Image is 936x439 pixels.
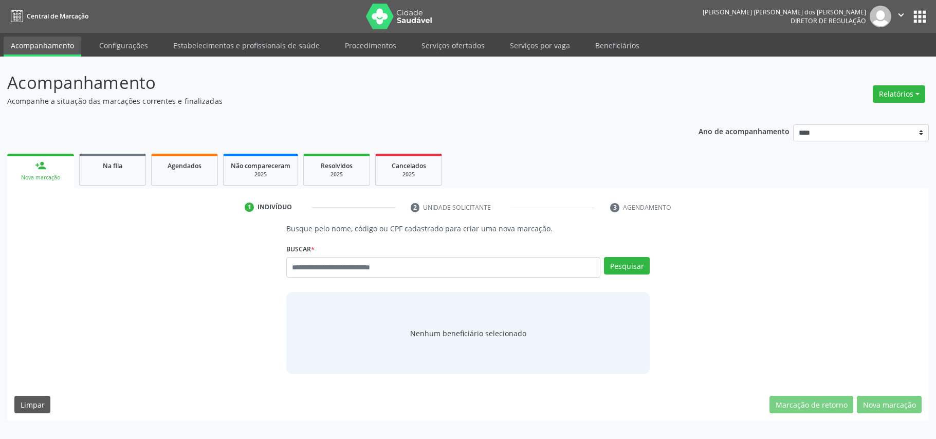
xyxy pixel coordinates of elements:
div: 2025 [231,171,290,178]
a: Central de Marcação [7,8,88,25]
p: Busque pelo nome, código ou CPF cadastrado para criar uma nova marcação. [286,223,650,234]
p: Ano de acompanhamento [699,124,790,137]
span: Resolvidos [321,161,353,170]
button: Pesquisar [604,257,650,275]
span: Não compareceram [231,161,290,170]
a: Estabelecimentos e profissionais de saúde [166,36,327,54]
button:  [891,6,911,27]
div: 2025 [383,171,434,178]
div: [PERSON_NAME] [PERSON_NAME] dos [PERSON_NAME] [703,8,866,16]
span: Nenhum beneficiário selecionado [410,328,526,339]
span: Na fila [103,161,122,170]
div: Nova marcação [14,174,67,181]
i:  [895,9,907,21]
img: img [870,6,891,27]
button: Marcação de retorno [769,396,853,413]
button: Nova marcação [857,396,922,413]
span: Central de Marcação [27,12,88,21]
button: Limpar [14,396,50,413]
a: Configurações [92,36,155,54]
a: Acompanhamento [4,36,81,57]
button: apps [911,8,929,26]
a: Beneficiários [588,36,647,54]
div: person_add [35,160,46,171]
span: Agendados [168,161,201,170]
button: Relatórios [873,85,925,103]
a: Procedimentos [338,36,403,54]
label: Buscar [286,241,315,257]
a: Serviços por vaga [503,36,577,54]
p: Acompanhamento [7,70,652,96]
a: Serviços ofertados [414,36,492,54]
span: Cancelados [392,161,426,170]
div: 1 [245,203,254,212]
span: Diretor de regulação [791,16,866,25]
p: Acompanhe a situação das marcações correntes e finalizadas [7,96,652,106]
div: Indivíduo [258,203,292,212]
div: 2025 [311,171,362,178]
